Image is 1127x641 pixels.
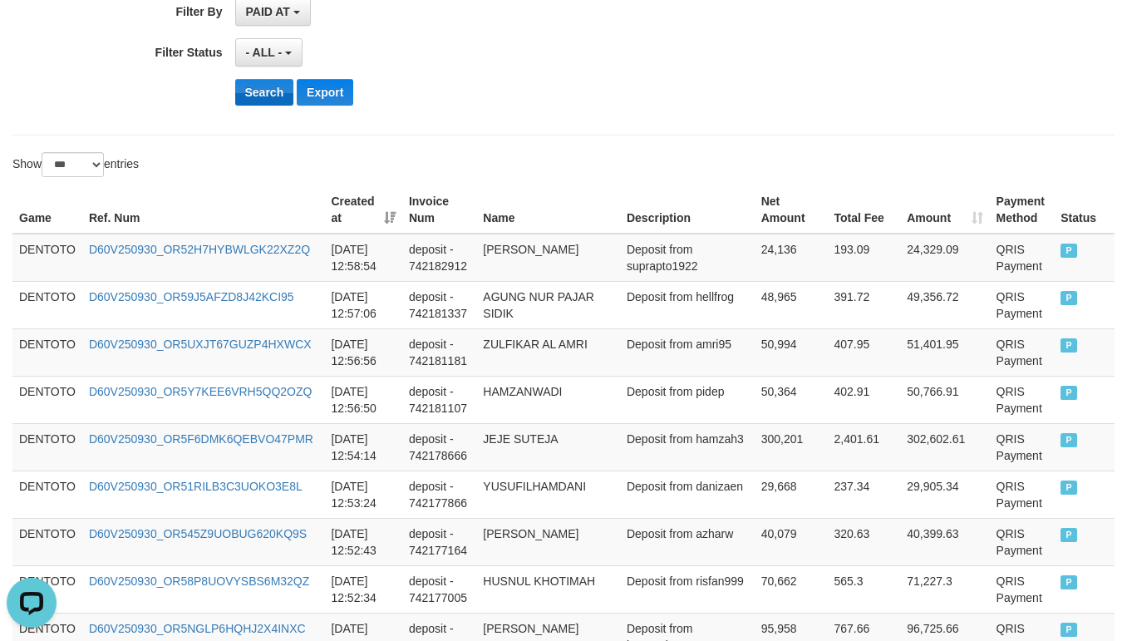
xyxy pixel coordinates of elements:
td: [PERSON_NAME] [476,518,620,565]
td: [DATE] 12:57:06 [324,281,402,328]
td: QRIS Payment [990,423,1055,471]
td: deposit - 742177005 [402,565,476,613]
td: JEJE SUTEJA [476,423,620,471]
td: QRIS Payment [990,281,1055,328]
button: Open LiveChat chat widget [7,7,57,57]
td: Deposit from danizaen [620,471,755,518]
th: Amount: activate to sort column ascending [900,186,989,234]
td: HUSNUL KHOTIMAH [476,565,620,613]
td: deposit - 742177164 [402,518,476,565]
td: ZULFIKAR AL AMRI [476,328,620,376]
td: DENTOTO [12,423,82,471]
th: Net Amount [755,186,828,234]
td: 29,668 [755,471,828,518]
td: YUSUFILHAMDANI [476,471,620,518]
th: Game [12,186,82,234]
span: PAID [1061,291,1077,305]
td: 391.72 [827,281,900,328]
td: 402.91 [827,376,900,423]
td: [DATE] 12:54:14 [324,423,402,471]
td: 237.34 [827,471,900,518]
td: DENTOTO [12,328,82,376]
label: Show entries [12,152,139,177]
a: D60V250930_OR5F6DMK6QEBVO47PMR [89,432,313,446]
a: D60V250930_OR51RILB3C3UOKO3E8L [89,480,303,493]
td: 2,401.61 [827,423,900,471]
th: Ref. Num [82,186,324,234]
span: PAID [1061,338,1077,353]
a: D60V250930_OR5Y7KEE6VRH5QQ2OZQ [89,385,312,398]
span: PAID [1061,386,1077,400]
td: 29,905.34 [900,471,989,518]
td: [DATE] 12:56:56 [324,328,402,376]
td: 302,602.61 [900,423,989,471]
td: [PERSON_NAME] [476,234,620,282]
td: 50,994 [755,328,828,376]
td: deposit - 742177866 [402,471,476,518]
td: deposit - 742181337 [402,281,476,328]
td: 50,364 [755,376,828,423]
td: deposit - 742178666 [402,423,476,471]
td: DENTOTO [12,518,82,565]
th: Description [620,186,755,234]
td: 51,401.95 [900,328,989,376]
span: - ALL - [246,46,283,59]
span: PAID [1061,528,1077,542]
a: D60V250930_OR5UXJT67GUZP4HXWCX [89,338,312,351]
td: [DATE] 12:53:24 [324,471,402,518]
td: deposit - 742181107 [402,376,476,423]
span: PAID [1061,575,1077,589]
button: Export [297,79,353,106]
span: PAID [1061,623,1077,637]
td: deposit - 742182912 [402,234,476,282]
td: [DATE] 12:52:43 [324,518,402,565]
span: PAID [1061,244,1077,258]
td: QRIS Payment [990,328,1055,376]
td: 48,965 [755,281,828,328]
td: DENTOTO [12,471,82,518]
td: [DATE] 12:58:54 [324,234,402,282]
td: 50,766.91 [900,376,989,423]
span: PAID [1061,481,1077,495]
th: Total Fee [827,186,900,234]
td: QRIS Payment [990,471,1055,518]
td: [DATE] 12:52:34 [324,565,402,613]
th: Status [1054,186,1115,234]
td: 300,201 [755,423,828,471]
td: 49,356.72 [900,281,989,328]
select: Showentries [42,152,104,177]
td: Deposit from azharw [620,518,755,565]
a: D60V250930_OR545Z9UOBUG620KQ9S [89,527,307,540]
th: Invoice Num [402,186,476,234]
td: 70,662 [755,565,828,613]
td: Deposit from pidep [620,376,755,423]
td: 40,399.63 [900,518,989,565]
td: DENTOTO [12,565,82,613]
td: DENTOTO [12,376,82,423]
td: [DATE] 12:56:50 [324,376,402,423]
a: D60V250930_OR59J5AFZD8J42KCI95 [89,290,294,303]
button: - ALL - [235,38,303,67]
td: 320.63 [827,518,900,565]
a: D60V250930_OR58P8UOVYSBS6M32QZ [89,574,309,588]
td: deposit - 742181181 [402,328,476,376]
td: 407.95 [827,328,900,376]
a: D60V250930_OR52H7HYBWLGK22XZ2Q [89,243,310,256]
span: PAID AT [246,5,290,18]
td: 24,329.09 [900,234,989,282]
td: 71,227.3 [900,565,989,613]
th: Name [476,186,620,234]
td: DENTOTO [12,281,82,328]
button: Search [235,79,294,106]
td: 565.3 [827,565,900,613]
td: 40,079 [755,518,828,565]
td: Deposit from suprapto1922 [620,234,755,282]
td: Deposit from hellfrog [620,281,755,328]
td: QRIS Payment [990,376,1055,423]
th: Created at: activate to sort column ascending [324,186,402,234]
td: HAMZANWADI [476,376,620,423]
a: D60V250930_OR5NGLP6HQHJ2X4INXC [89,622,306,635]
td: AGUNG NUR PAJAR SIDIK [476,281,620,328]
td: QRIS Payment [990,234,1055,282]
td: Deposit from hamzah3 [620,423,755,471]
